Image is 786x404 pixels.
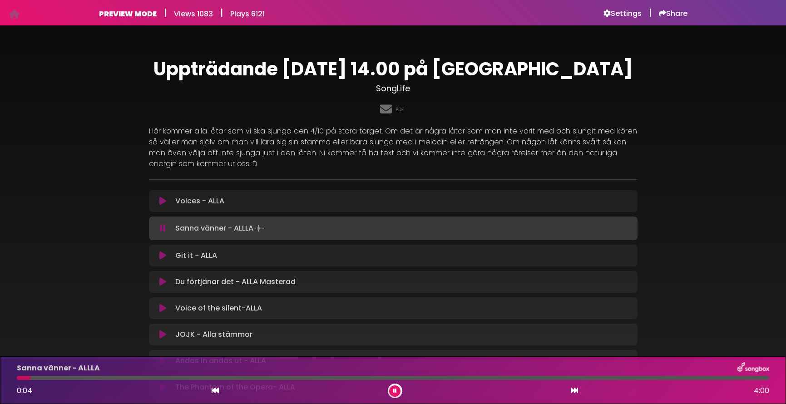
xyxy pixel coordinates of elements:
p: Du förtjänar det - ALLA Masterad [175,276,296,287]
p: Sanna vänner - ALLLA [175,222,266,235]
p: Andas in andas ut - ALLA [175,355,266,366]
a: Settings [603,9,642,18]
h6: Plays 6121 [230,10,265,18]
p: Git it - ALLA [175,250,217,261]
p: JOJK - Alla stämmor [175,329,252,340]
span: 0:04 [17,385,32,396]
a: Share [659,9,687,18]
p: Voices - ALLA [175,196,224,207]
h1: Uppträdande [DATE] 14.00 på [GEOGRAPHIC_DATA] [149,58,638,80]
h6: Views 1083 [174,10,213,18]
p: Här kommer alla låtar som vi ska sjunga den 4/10 på stora torget. Om det är några låtar som man i... [149,126,638,169]
p: Voice of the silent-ALLA [175,303,262,314]
img: waveform4.gif [253,222,266,235]
h5: | [164,7,167,18]
h5: | [220,7,223,18]
h6: PREVIEW MODE [99,10,157,18]
h3: SongLife [149,84,638,94]
img: songbox-logo-white.png [737,362,769,374]
span: 4:00 [754,385,769,396]
a: PDF [395,106,404,113]
p: Sanna vänner - ALLLA [17,363,100,374]
h5: | [649,7,652,18]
